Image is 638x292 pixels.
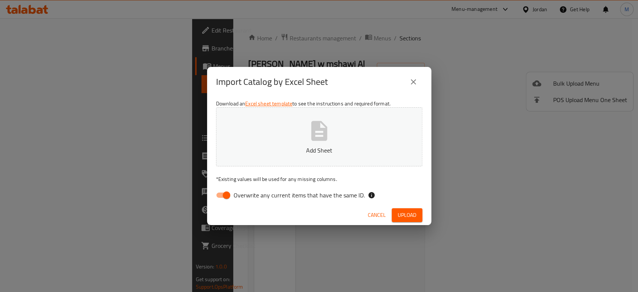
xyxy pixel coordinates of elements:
button: Add Sheet [216,107,422,166]
button: Cancel [365,208,389,222]
p: Add Sheet [228,146,411,155]
button: Upload [392,208,422,222]
svg: If the overwrite option isn't selected, then the items that match an existing ID will be ignored ... [368,191,375,199]
span: Cancel [368,210,386,220]
span: Overwrite any current items that have the same ID. [234,191,365,200]
p: Existing values will be used for any missing columns. [216,175,422,183]
a: Excel sheet template [245,99,292,108]
h2: Import Catalog by Excel Sheet [216,76,328,88]
span: Upload [398,210,416,220]
div: Download an to see the instructions and required format. [207,97,431,205]
button: close [404,73,422,91]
